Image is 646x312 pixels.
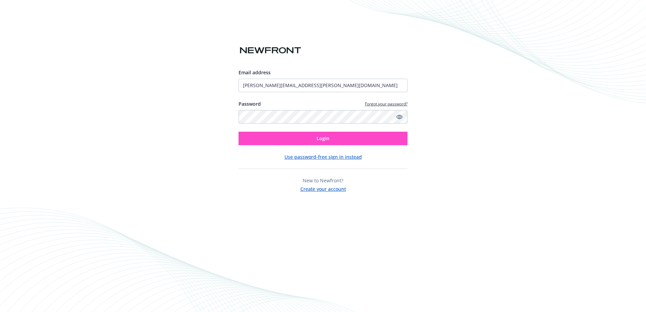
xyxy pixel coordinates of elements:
[239,100,261,107] label: Password
[365,101,407,107] a: Forgot your password?
[317,135,329,141] span: Login
[239,45,302,56] img: Newfront logo
[239,132,407,145] button: Login
[239,110,407,124] input: Enter your password
[284,153,362,160] button: Use password-free sign in instead
[239,69,271,76] span: Email address
[303,177,343,184] span: New to Newfront?
[300,184,346,192] button: Create your account
[239,79,407,92] input: Enter your email
[395,113,403,121] a: Show password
